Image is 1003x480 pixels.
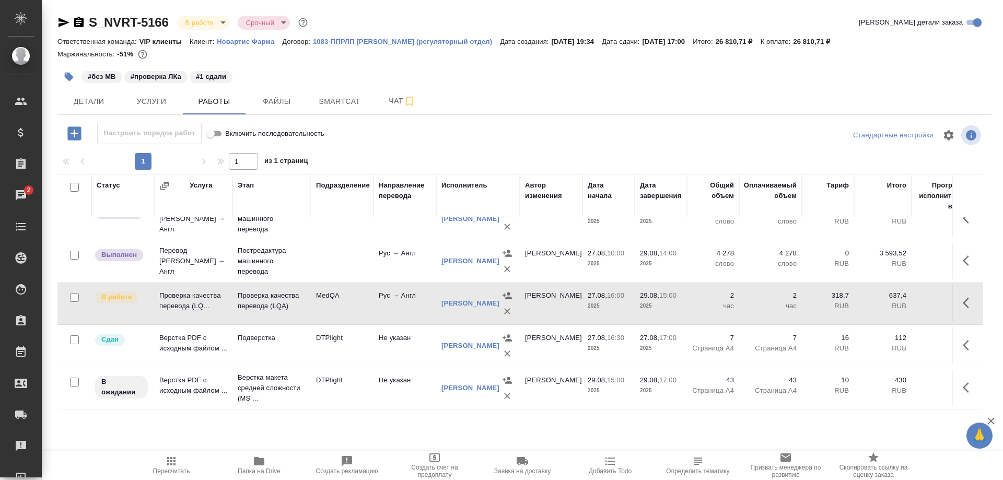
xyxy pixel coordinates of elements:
[692,259,734,269] p: слово
[807,216,849,227] p: RUB
[588,343,629,354] p: 2025
[89,15,169,29] a: S_NVRT-5166
[716,38,761,45] p: 26 810,71 ₽
[607,334,624,342] p: 16:30
[692,333,734,343] p: 7
[73,16,85,29] button: Скопировать ссылку
[588,259,629,269] p: 2025
[88,72,116,82] p: #без МВ
[303,451,391,480] button: Создать рекламацию
[238,203,306,235] p: Постредактура машинного перевода
[957,290,982,315] button: Здесь прячутся важные кнопки
[588,334,607,342] p: 27.08,
[744,343,797,354] p: Страница А4
[57,16,70,29] button: Скопировать ссылку для ЯМессенджера
[391,451,479,480] button: Создать счет на предоплату
[397,464,472,478] span: Создать счет на предоплату
[225,128,324,139] span: Включить последовательность
[640,249,659,257] p: 29.08,
[807,290,849,301] p: 318,7
[961,125,983,145] span: Посмотреть информацию
[238,372,306,404] p: Верстка макета средней сложности (MS ...
[313,37,500,45] a: 1083-ППРЛП [PERSON_NAME] (регуляторный отдел)
[520,370,582,406] td: [PERSON_NAME]
[127,451,215,480] button: Пересчитать
[744,333,797,343] p: 7
[494,467,551,475] span: Заявка на доставку
[243,18,277,27] button: Срочный
[640,180,682,201] div: Дата завершения
[807,375,849,385] p: 10
[441,180,487,191] div: Исполнитель
[136,48,149,61] button: 33808.92 RUB;
[499,261,515,277] button: Удалить
[499,346,515,361] button: Удалить
[552,38,602,45] p: [DATE] 19:34
[793,38,838,45] p: 26 810,71 ₽
[525,180,577,201] div: Автор изменения
[499,288,515,303] button: Назначить
[643,38,693,45] p: [DATE] 17:00
[744,259,797,269] p: слово
[859,216,906,227] p: RUB
[607,291,624,299] p: 16:00
[374,243,436,279] td: Рус → Англ
[182,18,217,27] button: В работе
[807,259,849,269] p: RUB
[131,72,181,82] p: #проверка ЛКа
[692,343,734,354] p: Страница А4
[692,216,734,227] p: слово
[94,333,149,347] div: Менеджер проверил работу исполнителя, передает ее на следующий этап
[499,245,515,261] button: Назначить
[377,95,427,108] span: Чат
[94,248,149,262] div: Исполнитель завершил работу
[744,290,797,301] p: 2
[126,95,177,108] span: Услуги
[316,467,378,475] span: Создать рекламацию
[917,180,964,212] div: Прогресс исполнителя в SC
[640,376,659,384] p: 29.08,
[441,299,499,307] a: [PERSON_NAME]
[252,95,302,108] span: Файлы
[499,330,515,346] button: Назначить
[94,290,149,305] div: Исполнитель выполняет работу
[859,290,906,301] p: 637,4
[311,370,374,406] td: DTPlight
[57,38,139,45] p: Ответственная команда:
[692,248,734,259] p: 4 278
[744,180,797,201] div: Оплачиваемый объем
[238,290,306,311] p: Проверка качества перевода (LQA)
[520,327,582,364] td: [PERSON_NAME]
[101,377,142,397] p: В ожидании
[441,342,499,349] a: [PERSON_NAME]
[807,248,849,259] p: 0
[666,467,729,475] span: Определить тематику
[159,181,170,191] button: Сгруппировать
[588,216,629,227] p: 2025
[971,425,988,447] span: 🙏
[154,198,232,240] td: Перевод [PERSON_NAME] → Англ
[154,327,232,364] td: Верстка PDF с исходным файлом ...
[589,467,632,475] span: Добавить Todo
[57,50,117,58] p: Маржинальность:
[238,245,306,277] p: Постредактура машинного перевода
[3,182,39,208] a: 2
[692,301,734,311] p: час
[826,180,849,191] div: Тариф
[588,376,607,384] p: 29.08,
[659,291,677,299] p: 15:00
[588,301,629,311] p: 2025
[57,65,80,88] button: Добавить тэг
[94,375,149,400] div: Исполнитель назначен, приступать к работе пока рано
[692,290,734,301] p: 2
[744,375,797,385] p: 43
[190,38,217,45] p: Клиент:
[640,259,682,269] p: 2025
[499,303,515,319] button: Удалить
[602,38,642,45] p: Дата сдачи:
[859,248,906,259] p: 3 593,52
[659,376,677,384] p: 17:00
[374,285,436,322] td: Рус → Англ
[139,38,190,45] p: VIP клиенты
[640,334,659,342] p: 27.08,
